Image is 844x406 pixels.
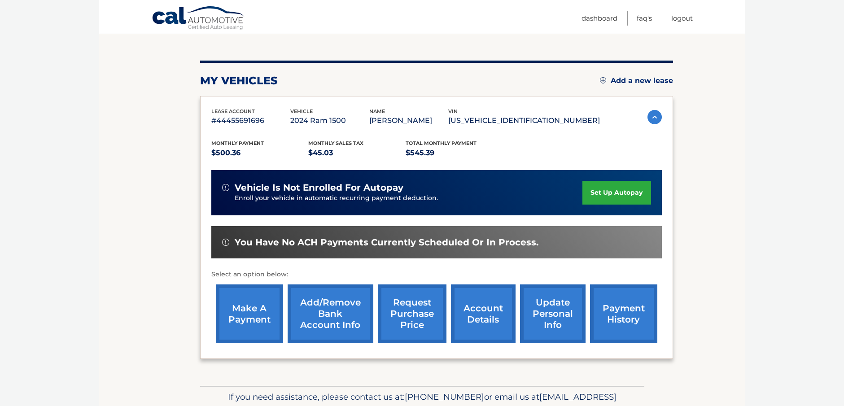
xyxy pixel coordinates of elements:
h2: my vehicles [200,74,278,87]
img: add.svg [600,77,606,83]
a: request purchase price [378,284,446,343]
a: account details [451,284,516,343]
img: alert-white.svg [222,184,229,191]
a: Add a new lease [600,76,673,85]
a: Cal Automotive [152,6,246,32]
p: $545.39 [406,147,503,159]
a: Add/Remove bank account info [288,284,373,343]
span: [PHONE_NUMBER] [405,392,484,402]
span: Total Monthly Payment [406,140,477,146]
p: Select an option below: [211,269,662,280]
a: set up autopay [582,181,651,205]
span: name [369,108,385,114]
a: update personal info [520,284,586,343]
p: #44455691696 [211,114,290,127]
p: $500.36 [211,147,309,159]
p: [US_VEHICLE_IDENTIFICATION_NUMBER] [448,114,600,127]
p: Enroll your vehicle in automatic recurring payment deduction. [235,193,583,203]
a: Dashboard [582,11,617,26]
p: $45.03 [308,147,406,159]
span: vehicle is not enrolled for autopay [235,182,403,193]
a: FAQ's [637,11,652,26]
a: Logout [671,11,693,26]
span: vehicle [290,108,313,114]
a: make a payment [216,284,283,343]
img: accordion-active.svg [647,110,662,124]
p: [PERSON_NAME] [369,114,448,127]
span: vin [448,108,458,114]
span: lease account [211,108,255,114]
span: Monthly sales Tax [308,140,363,146]
p: 2024 Ram 1500 [290,114,369,127]
a: payment history [590,284,657,343]
span: You have no ACH payments currently scheduled or in process. [235,237,538,248]
span: Monthly Payment [211,140,264,146]
img: alert-white.svg [222,239,229,246]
